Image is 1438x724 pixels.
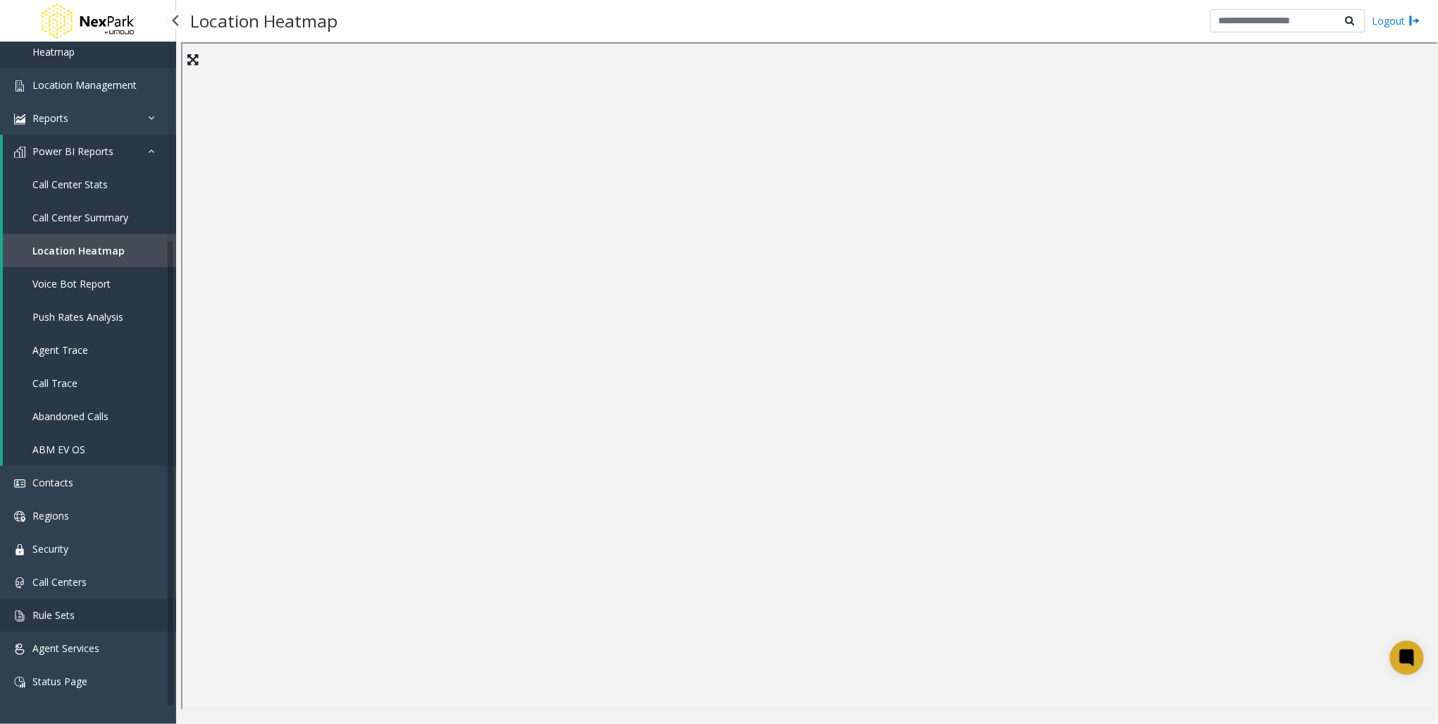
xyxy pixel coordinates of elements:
[1409,13,1420,28] img: logout
[32,244,125,257] span: Location Heatmap
[14,611,25,622] img: 'icon'
[32,78,137,92] span: Location Management
[32,675,87,688] span: Status Page
[3,135,176,168] a: Power BI Reports
[32,111,68,125] span: Reports
[183,4,345,38] h3: Location Heatmap
[32,476,73,489] span: Contacts
[32,509,69,522] span: Regions
[14,644,25,655] img: 'icon'
[32,277,111,290] span: Voice Bot Report
[3,300,176,333] a: Push Rates Analysis
[32,145,113,158] span: Power BI Reports
[14,544,25,556] img: 'icon'
[14,577,25,589] img: 'icon'
[32,410,109,423] span: Abandoned Calls
[32,608,75,622] span: Rule Sets
[3,168,176,201] a: Call Center Stats
[1372,13,1420,28] a: Logout
[32,45,75,59] span: Heatmap
[32,310,123,324] span: Push Rates Analysis
[14,478,25,489] img: 'icon'
[3,433,176,466] a: ABM EV OS
[3,234,176,267] a: Location Heatmap
[32,376,78,390] span: Call Trace
[32,443,85,456] span: ABM EV OS
[32,575,87,589] span: Call Centers
[3,367,176,400] a: Call Trace
[32,642,99,655] span: Agent Services
[3,267,176,300] a: Voice Bot Report
[14,80,25,92] img: 'icon'
[32,343,88,357] span: Agent Trace
[3,333,176,367] a: Agent Trace
[3,400,176,433] a: Abandoned Calls
[32,178,108,191] span: Call Center Stats
[14,113,25,125] img: 'icon'
[14,147,25,158] img: 'icon'
[14,511,25,522] img: 'icon'
[32,542,68,556] span: Security
[14,677,25,688] img: 'icon'
[32,211,128,224] span: Call Center Summary
[3,201,176,234] a: Call Center Summary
